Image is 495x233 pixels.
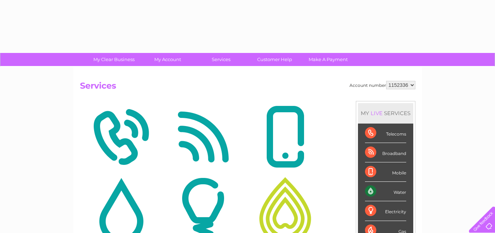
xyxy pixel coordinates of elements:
[299,53,357,66] a: Make A Payment
[246,53,304,66] a: Customer Help
[246,103,324,171] img: Mobile
[365,143,406,162] div: Broadband
[82,103,160,171] img: Telecoms
[138,53,197,66] a: My Account
[365,162,406,182] div: Mobile
[365,124,406,143] div: Telecoms
[192,53,250,66] a: Services
[365,182,406,201] div: Water
[358,103,413,123] div: MY SERVICES
[80,81,415,94] h2: Services
[85,53,143,66] a: My Clear Business
[349,81,415,89] div: Account number
[365,201,406,221] div: Electricity
[369,110,384,116] div: LIVE
[164,103,242,171] img: Broadband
